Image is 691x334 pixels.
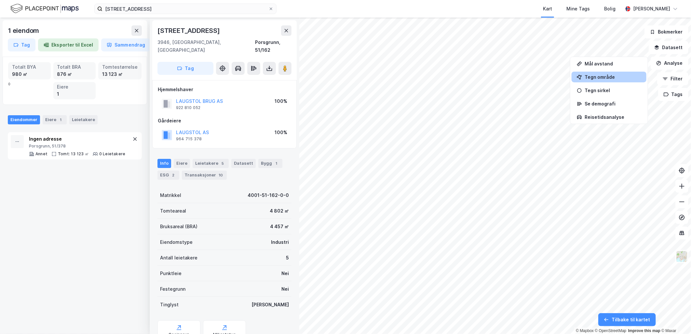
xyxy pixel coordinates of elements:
div: Info [157,159,171,168]
div: [PERSON_NAME] [633,5,670,13]
div: Annet [35,151,47,157]
a: Mapbox [576,328,594,333]
div: [PERSON_NAME] [251,301,289,309]
div: 4001-51-162-0-0 [248,191,289,199]
div: Matrikkel [160,191,181,199]
div: Tomteareal [160,207,186,215]
div: Nei [281,285,289,293]
div: Bruksareal (BRA) [160,223,197,230]
div: 980 ㎡ [12,71,47,78]
button: Tags [658,88,688,101]
div: 1 [58,117,64,123]
div: 13 123 ㎡ [102,71,138,78]
div: 5 [220,160,226,167]
div: Tinglyst [160,301,179,309]
div: Leietakere [69,115,98,124]
div: Hjemmelshaver [158,86,291,93]
div: 1 [57,90,92,98]
button: Datasett [649,41,688,54]
div: Eiendommer [8,115,40,124]
div: Eiere [57,83,92,90]
div: 2 [170,172,177,178]
div: Mine Tags [566,5,590,13]
button: Tag [157,62,213,75]
div: Bolig [604,5,616,13]
div: Eiere [43,115,67,124]
div: Gårdeiere [158,117,291,125]
div: 100% [275,129,287,136]
div: ESG [157,171,179,180]
div: Totalt BYA [12,63,47,71]
div: 5 [286,254,289,262]
div: Tegn sirkel [585,88,641,93]
div: 1 eiendom [8,25,40,36]
button: Tilbake til kartet [598,313,656,326]
a: OpenStreetMap [595,328,627,333]
div: Se demografi [585,101,641,106]
div: Bygg [258,159,282,168]
button: Bokmerker [644,25,688,38]
img: Z [676,250,688,263]
div: Reisetidsanalyse [585,114,641,120]
div: Porsgrunn, 51/378 [29,144,125,149]
div: Antall leietakere [160,254,197,262]
div: 10 [217,172,224,178]
button: Eksporter til Excel [38,38,99,51]
div: 3946, [GEOGRAPHIC_DATA], [GEOGRAPHIC_DATA] [157,38,255,54]
iframe: Chat Widget [658,303,691,334]
div: Eiere [174,159,190,168]
button: Filter [657,72,688,85]
button: Analyse [651,57,688,70]
div: Punktleie [160,270,182,277]
div: Tegn område [585,74,641,80]
div: Porsgrunn, 51/162 [255,38,292,54]
div: Transaksjoner [182,171,227,180]
div: 876 ㎡ [57,71,92,78]
div: Tomtestørrelse [102,63,138,71]
a: Improve this map [628,328,660,333]
button: Sammendrag [101,38,151,51]
div: Mål avstand [585,61,641,66]
div: 4 802 ㎡ [270,207,289,215]
div: 0 [8,62,142,99]
div: Festegrunn [160,285,185,293]
div: Tomt: 13 123 ㎡ [58,151,89,157]
div: Eiendomstype [160,238,193,246]
div: Kart [543,5,552,13]
div: Ingen adresse [29,135,125,143]
div: 1 [273,160,280,167]
div: [STREET_ADDRESS] [157,25,221,36]
div: Industri [271,238,289,246]
div: Totalt BRA [57,63,92,71]
div: Datasett [231,159,256,168]
div: 0 Leietakere [99,151,125,157]
img: logo.f888ab2527a4732fd821a326f86c7f29.svg [10,3,79,14]
div: Nei [281,270,289,277]
div: 964 715 378 [176,136,202,142]
div: 100% [275,97,287,105]
button: Tag [8,38,35,51]
div: Leietakere [193,159,229,168]
div: 4 457 ㎡ [270,223,289,230]
div: 922 810 052 [176,105,200,110]
input: Søk på adresse, matrikkel, gårdeiere, leietakere eller personer [102,4,268,14]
